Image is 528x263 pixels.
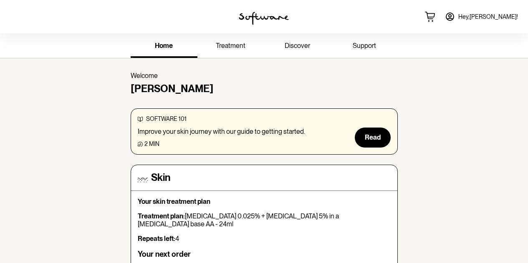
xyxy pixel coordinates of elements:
p: Welcome [131,72,398,80]
a: support [331,35,398,58]
h4: Skin [151,172,170,184]
span: Hey, [PERSON_NAME] ! [458,13,518,20]
span: treatment [216,42,245,50]
strong: Treatment plan: [138,212,185,220]
span: support [353,42,376,50]
span: 2 min [144,140,159,147]
a: home [131,35,197,58]
p: Your skin treatment plan [138,198,391,205]
p: [MEDICAL_DATA] 0.025% + [MEDICAL_DATA] 5% in a [MEDICAL_DATA] base AA - 24ml [138,212,391,228]
strong: Repeats left: [138,235,175,243]
p: Improve your skin journey with our guide to getting started. [138,128,305,135]
h6: Your next order [138,250,391,259]
span: discover [285,42,310,50]
span: software 101 [146,115,187,122]
button: Read [355,128,391,148]
a: discover [264,35,331,58]
p: 4 [138,235,391,243]
a: treatment [197,35,264,58]
h4: [PERSON_NAME] [131,83,398,95]
a: Hey,[PERSON_NAME]! [440,7,523,27]
span: Read [365,133,381,141]
span: home [155,42,173,50]
img: software logo [239,12,289,25]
